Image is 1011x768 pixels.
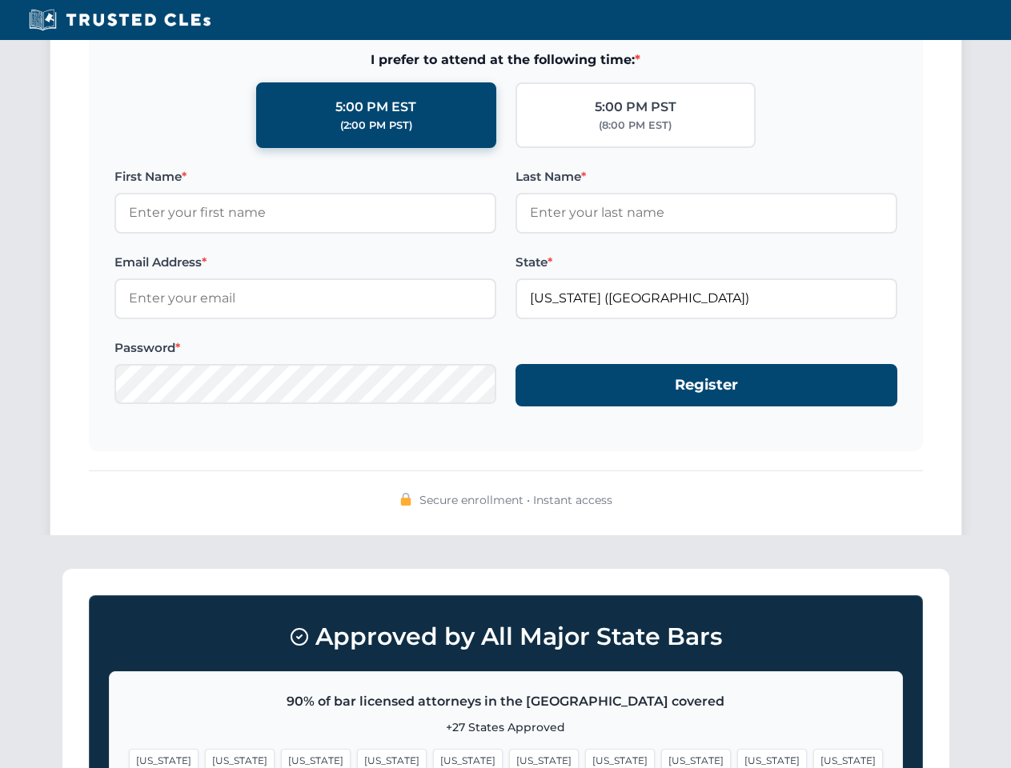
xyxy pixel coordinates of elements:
[114,253,496,272] label: Email Address
[335,97,416,118] div: 5:00 PM EST
[129,718,883,736] p: +27 States Approved
[516,193,897,233] input: Enter your last name
[419,491,612,509] span: Secure enrollment • Instant access
[129,691,883,712] p: 90% of bar licensed attorneys in the [GEOGRAPHIC_DATA] covered
[114,167,496,186] label: First Name
[109,615,903,658] h3: Approved by All Major State Bars
[114,278,496,318] input: Enter your email
[399,493,412,506] img: 🔒
[595,97,676,118] div: 5:00 PM PST
[516,167,897,186] label: Last Name
[114,338,496,358] label: Password
[599,118,672,134] div: (8:00 PM EST)
[340,118,412,134] div: (2:00 PM PST)
[114,50,897,70] span: I prefer to attend at the following time:
[114,193,496,233] input: Enter your first name
[516,364,897,406] button: Register
[24,8,215,32] img: Trusted CLEs
[516,278,897,318] input: Florida (FL)
[516,253,897,272] label: State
